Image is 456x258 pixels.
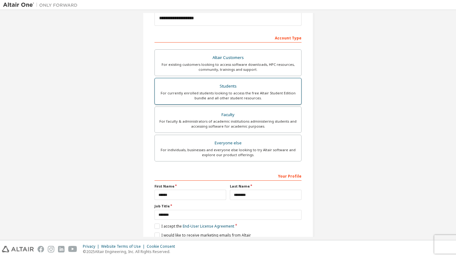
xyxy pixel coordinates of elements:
[58,246,65,252] img: linkedin.svg
[159,139,297,147] div: Everyone else
[48,246,54,252] img: instagram.svg
[159,53,297,62] div: Altair Customers
[154,224,234,229] label: I accept the
[83,244,101,249] div: Privacy
[159,62,297,72] div: For existing customers looking to access software downloads, HPC resources, community, trainings ...
[3,2,81,8] img: Altair One
[154,233,251,238] label: I would like to receive marketing emails from Altair
[159,147,297,157] div: For individuals, businesses and everyone else looking to try Altair software and explore our prod...
[147,244,179,249] div: Cookie Consent
[230,184,302,189] label: Last Name
[38,246,44,252] img: facebook.svg
[154,171,302,181] div: Your Profile
[159,91,297,101] div: For currently enrolled students looking to access the free Altair Student Edition bundle and all ...
[154,204,302,209] label: Job Title
[159,119,297,129] div: For faculty & administrators of academic institutions administering students and accessing softwa...
[159,111,297,119] div: Faculty
[183,224,234,229] a: End-User License Agreement
[154,33,302,43] div: Account Type
[2,246,34,252] img: altair_logo.svg
[101,244,147,249] div: Website Terms of Use
[83,249,179,254] p: © 2025 Altair Engineering, Inc. All Rights Reserved.
[68,246,77,252] img: youtube.svg
[154,184,226,189] label: First Name
[159,82,297,91] div: Students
